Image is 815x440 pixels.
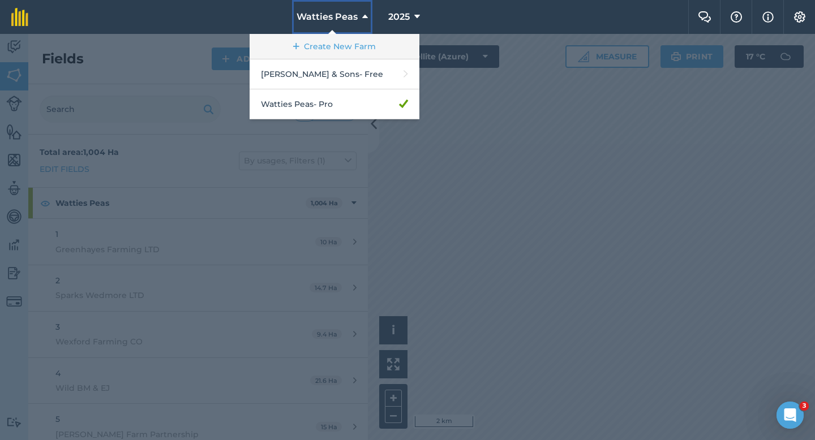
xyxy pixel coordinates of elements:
[793,11,807,23] img: A cog icon
[250,34,419,59] a: Create New Farm
[250,59,419,89] a: [PERSON_NAME] & Sons- Free
[297,10,358,24] span: Watties Peas
[388,10,410,24] span: 2025
[762,10,774,24] img: svg+xml;base64,PHN2ZyB4bWxucz0iaHR0cDovL3d3dy53My5vcmcvMjAwMC9zdmciIHdpZHRoPSIxNyIgaGVpZ2h0PSIxNy...
[250,89,419,119] a: Watties Peas- Pro
[777,402,804,429] iframe: Intercom live chat
[730,11,743,23] img: A question mark icon
[11,8,28,26] img: fieldmargin Logo
[800,402,809,411] span: 3
[698,11,711,23] img: Two speech bubbles overlapping with the left bubble in the forefront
